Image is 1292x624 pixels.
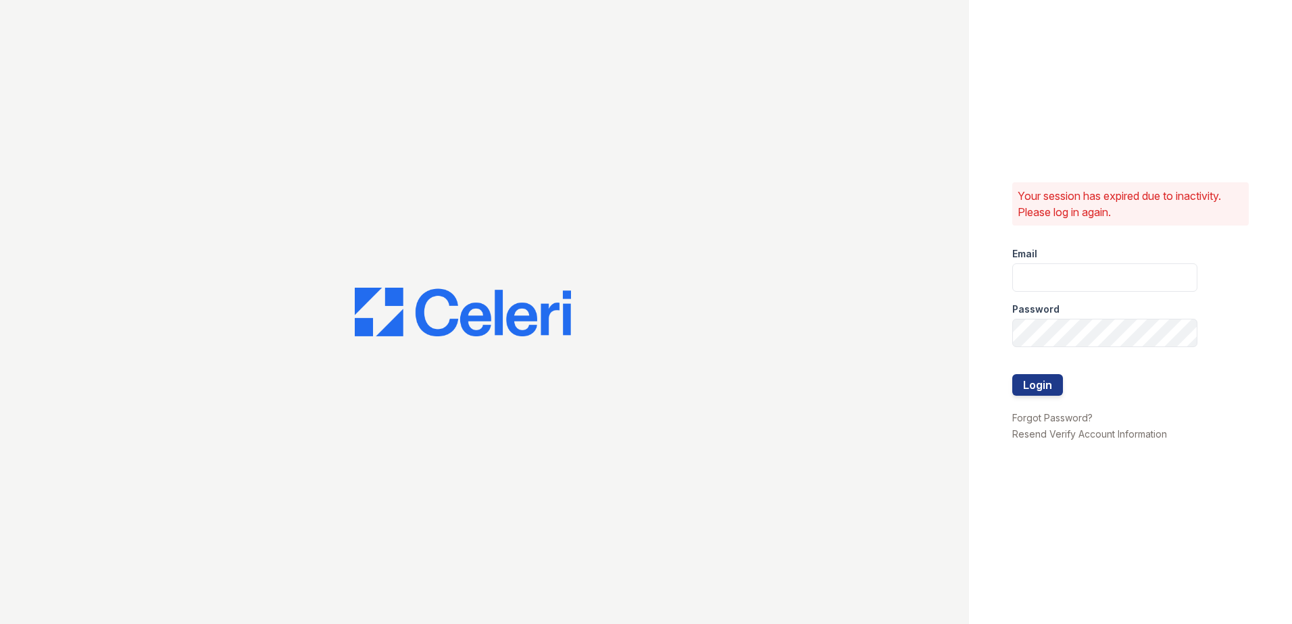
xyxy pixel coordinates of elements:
[1018,188,1243,220] p: Your session has expired due to inactivity. Please log in again.
[1012,247,1037,261] label: Email
[1012,412,1093,423] a: Forgot Password?
[355,288,571,336] img: CE_Logo_Blue-a8612792a0a2168367f1c8372b55b34899dd931a85d93a1a3d3e32e68fde9ad4.png
[1012,303,1060,316] label: Password
[1012,374,1063,396] button: Login
[1012,428,1167,440] a: Resend Verify Account Information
